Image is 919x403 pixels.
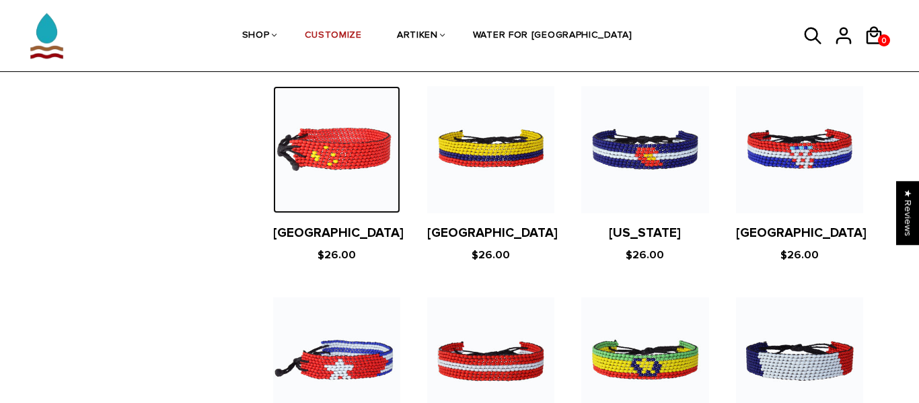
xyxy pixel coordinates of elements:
a: WATER FOR [GEOGRAPHIC_DATA] [473,1,632,72]
a: [GEOGRAPHIC_DATA] [273,225,404,241]
a: CUSTOMIZE [305,1,362,72]
a: SHOP [242,1,270,72]
a: [US_STATE] [609,225,681,241]
span: 0 [878,32,890,49]
span: $26.00 [626,248,664,262]
span: $26.00 [318,248,356,262]
a: ARTIKEN [397,1,438,72]
a: [GEOGRAPHIC_DATA] [736,225,867,241]
a: 0 [878,34,890,46]
span: $26.00 [780,248,819,262]
div: Click to open Judge.me floating reviews tab [896,181,919,245]
a: [GEOGRAPHIC_DATA] [427,225,558,241]
span: $26.00 [472,248,510,262]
